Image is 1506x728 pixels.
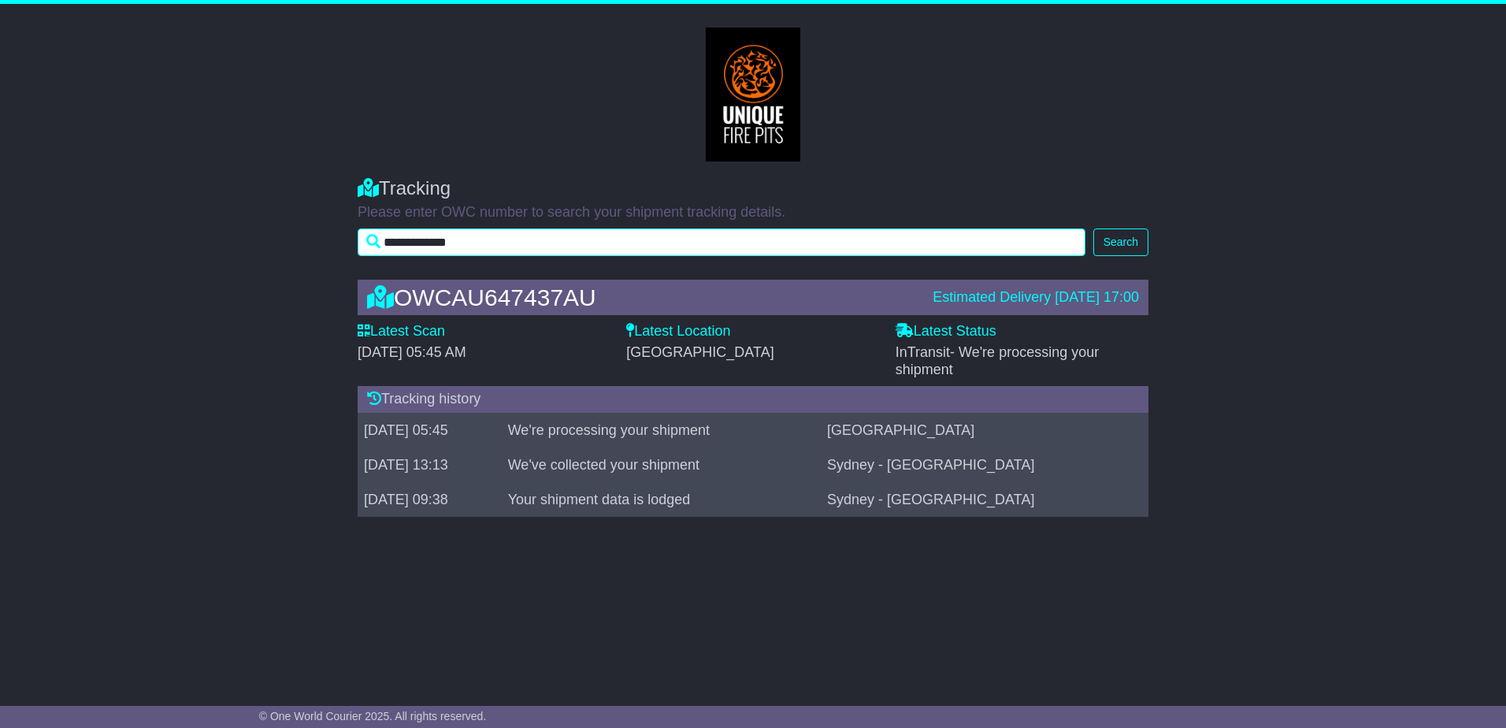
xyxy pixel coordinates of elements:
[821,448,1148,482] td: Sydney - [GEOGRAPHIC_DATA]
[821,413,1148,448] td: [GEOGRAPHIC_DATA]
[358,323,445,340] label: Latest Scan
[896,344,1100,377] span: - We're processing your shipment
[358,177,1148,200] div: Tracking
[358,204,1148,221] p: Please enter OWC number to search your shipment tracking details.
[821,482,1148,517] td: Sydney - [GEOGRAPHIC_DATA]
[358,344,466,360] span: [DATE] 05:45 AM
[358,448,502,482] td: [DATE] 13:13
[259,710,487,722] span: © One World Courier 2025. All rights reserved.
[358,386,1148,413] div: Tracking history
[896,323,996,340] label: Latest Status
[933,289,1139,306] div: Estimated Delivery [DATE] 17:00
[502,482,821,517] td: Your shipment data is lodged
[502,448,821,482] td: We've collected your shipment
[358,413,502,448] td: [DATE] 05:45
[359,284,925,310] div: OWCAU647437AU
[502,413,821,448] td: We're processing your shipment
[1093,228,1148,256] button: Search
[706,28,800,162] img: GetCustomerLogo
[358,482,502,517] td: [DATE] 09:38
[626,344,773,360] span: [GEOGRAPHIC_DATA]
[626,323,730,340] label: Latest Location
[896,344,1100,377] span: InTransit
